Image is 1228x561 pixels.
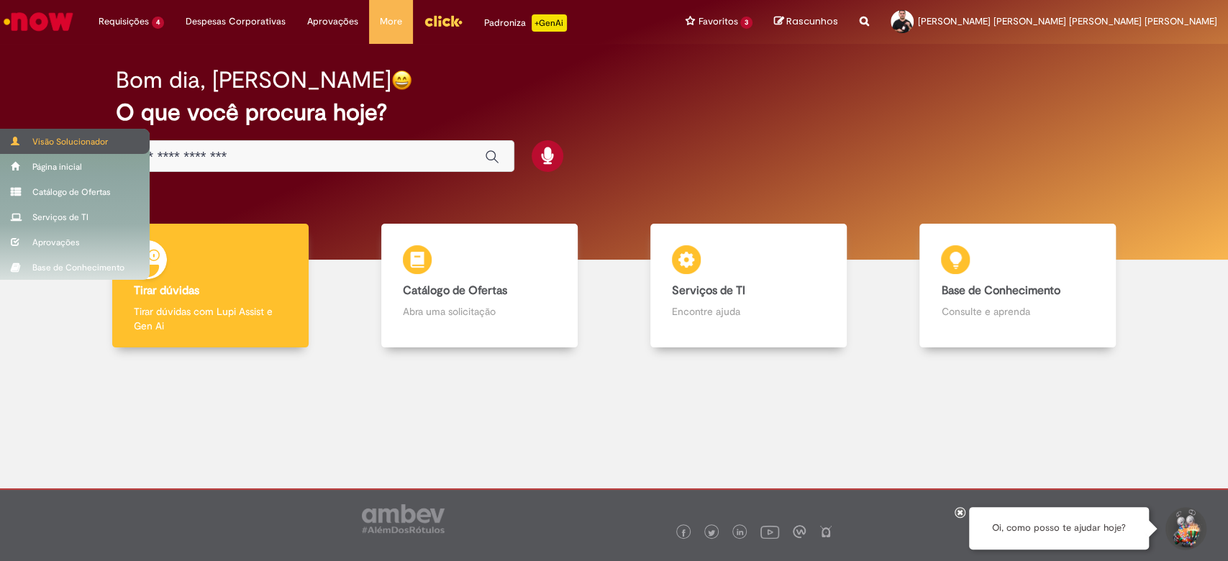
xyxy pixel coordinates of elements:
[116,68,391,93] h2: Bom dia, [PERSON_NAME]
[774,15,838,29] a: Rascunhos
[484,14,567,32] div: Padroniza
[403,283,507,298] b: Catálogo de Ofertas
[532,14,567,32] p: +GenAi
[76,224,345,348] a: Tirar dúvidas Tirar dúvidas com Lupi Assist e Gen Ai
[1,7,76,36] img: ServiceNow
[672,304,825,319] p: Encontre ajuda
[672,283,745,298] b: Serviços de TI
[362,504,445,533] img: logo_footer_ambev_rotulo_gray.png
[969,507,1149,549] div: Oi, como posso te ajudar hoje?
[134,283,199,298] b: Tirar dúvidas
[614,224,883,348] a: Serviços de TI Encontre ajuda
[345,224,614,348] a: Catálogo de Ofertas Abra uma solicitação
[786,14,838,28] span: Rascunhos
[708,529,715,537] img: logo_footer_twitter.png
[152,17,164,29] span: 4
[918,15,1217,27] span: [PERSON_NAME] [PERSON_NAME] [PERSON_NAME] [PERSON_NAME]
[99,14,149,29] span: Requisições
[424,10,463,32] img: click_logo_yellow_360x200.png
[740,17,752,29] span: 3
[307,14,358,29] span: Aprovações
[186,14,286,29] span: Despesas Corporativas
[380,14,402,29] span: More
[883,224,1152,348] a: Base de Conhecimento Consulte e aprenda
[391,70,412,91] img: happy-face.png
[698,14,737,29] span: Favoritos
[737,529,744,537] img: logo_footer_linkedin.png
[680,529,687,537] img: logo_footer_facebook.png
[941,283,1060,298] b: Base de Conhecimento
[1163,507,1206,550] button: Iniciar Conversa de Suporte
[819,525,832,538] img: logo_footer_naosei.png
[134,304,287,333] p: Tirar dúvidas com Lupi Assist e Gen Ai
[116,100,1112,125] h2: O que você procura hoje?
[760,522,779,541] img: logo_footer_youtube.png
[793,525,806,538] img: logo_footer_workplace.png
[941,304,1094,319] p: Consulte e aprenda
[403,304,556,319] p: Abra uma solicitação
